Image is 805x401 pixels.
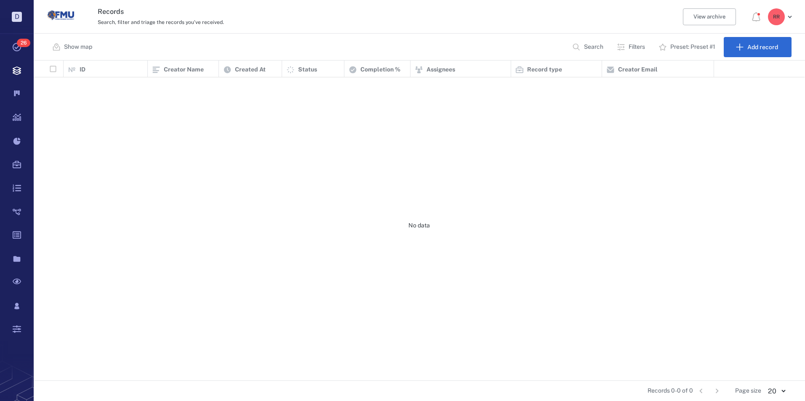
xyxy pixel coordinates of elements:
[653,37,722,57] button: Preset: Preset #1
[618,66,658,74] p: Creator Email
[584,43,603,51] p: Search
[629,43,645,51] p: Filters
[47,37,99,57] button: Show map
[648,387,693,395] span: Records 0-0 of 0
[34,77,805,374] div: No data
[724,37,792,57] button: Add record
[98,19,224,25] span: Search, filter and triage the records you've received.
[768,8,795,25] button: RR
[670,43,715,51] p: Preset: Preset #1
[693,384,725,398] nav: pagination navigation
[64,43,92,51] p: Show map
[426,66,455,74] p: Assignees
[47,2,74,32] a: Go home
[47,2,74,29] img: Florida Memorial University logo
[735,387,761,395] span: Page size
[683,8,736,25] button: View archive
[761,386,792,396] div: 20
[360,66,400,74] p: Completion %
[98,7,554,17] h3: Records
[17,39,30,47] span: 26
[612,37,652,57] button: Filters
[164,66,204,74] p: Creator Name
[12,12,22,22] p: D
[235,66,266,74] p: Created At
[567,37,610,57] button: Search
[298,66,317,74] p: Status
[80,66,85,74] p: ID
[527,66,562,74] p: Record type
[768,8,785,25] div: R R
